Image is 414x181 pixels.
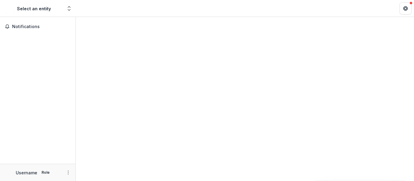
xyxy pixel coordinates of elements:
button: Get Help [399,2,412,15]
span: Notifications [12,24,71,29]
p: Username [16,170,37,176]
button: Open entity switcher [65,2,73,15]
div: Select an entity [17,5,51,12]
button: Notifications [2,22,73,31]
p: Role [40,170,52,175]
button: More [65,169,72,176]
